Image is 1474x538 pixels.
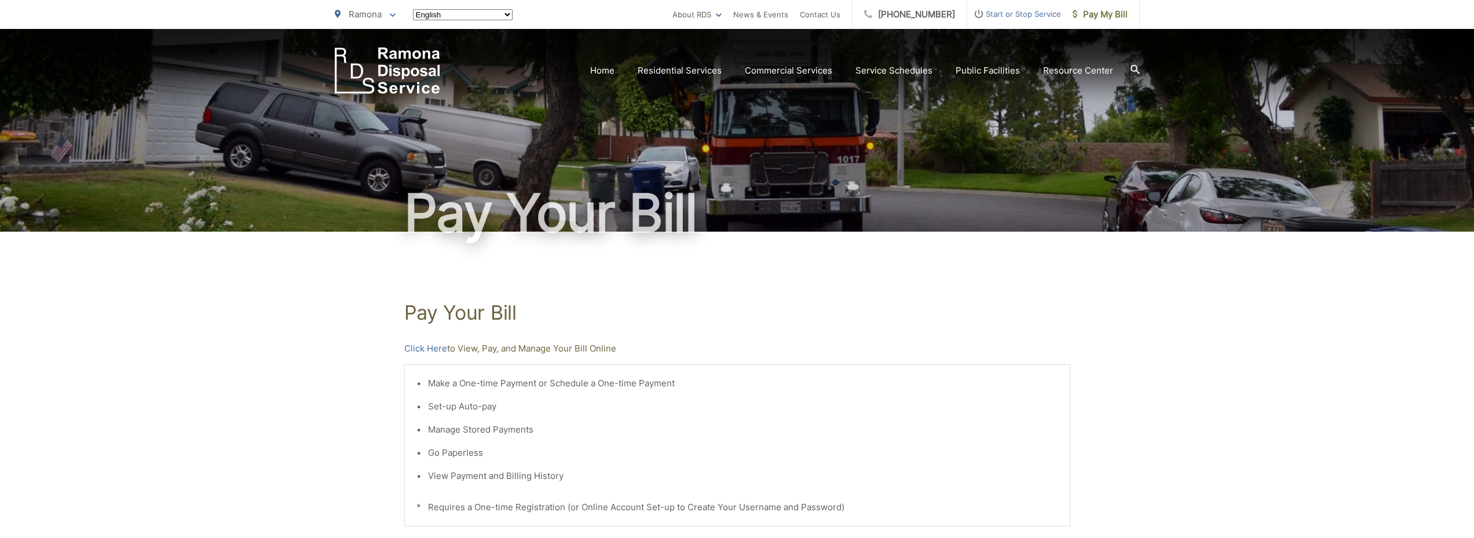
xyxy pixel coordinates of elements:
[733,8,788,21] a: News & Events
[855,64,932,78] a: Service Schedules
[638,64,722,78] a: Residential Services
[416,500,1058,514] p: * Requires a One-time Registration (or Online Account Set-up to Create Your Username and Password)
[590,64,615,78] a: Home
[335,184,1140,242] h1: Pay Your Bill
[335,47,440,94] a: EDCD logo. Return to the homepage.
[745,64,832,78] a: Commercial Services
[428,446,1058,460] li: Go Paperless
[404,301,1070,324] h1: Pay Your Bill
[428,423,1058,437] li: Manage Stored Payments
[1073,8,1128,21] span: Pay My Bill
[672,8,722,21] a: About RDS
[404,342,1070,356] p: to View, Pay, and Manage Your Bill Online
[428,400,1058,413] li: Set-up Auto-pay
[349,9,382,20] span: Ramona
[428,376,1058,390] li: Make a One-time Payment or Schedule a One-time Payment
[413,9,513,20] select: Select a language
[1043,64,1113,78] a: Resource Center
[428,469,1058,483] li: View Payment and Billing History
[404,342,447,356] a: Click Here
[956,64,1020,78] a: Public Facilities
[800,8,840,21] a: Contact Us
